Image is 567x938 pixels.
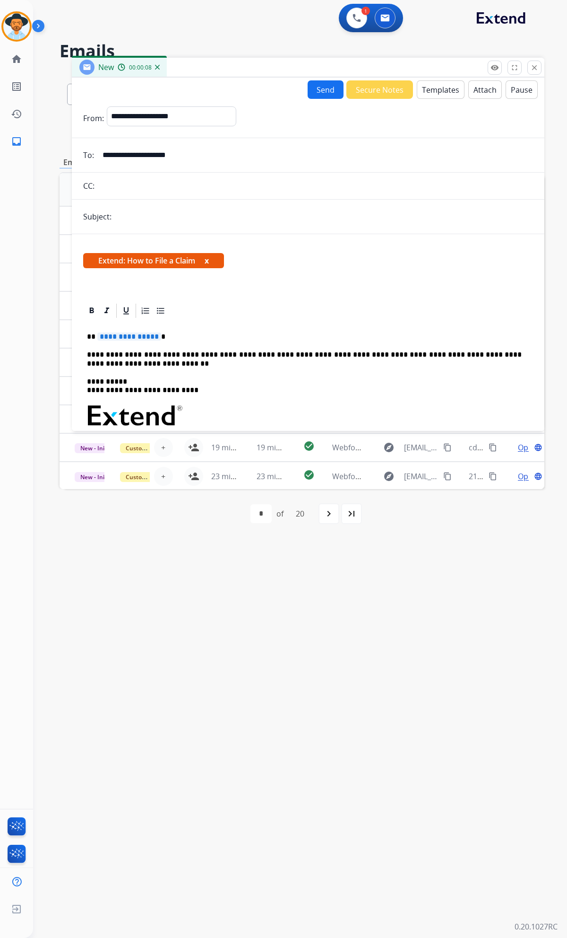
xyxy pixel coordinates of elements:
[129,64,152,71] span: 00:00:08
[510,63,519,72] mat-icon: fullscreen
[443,443,452,452] mat-icon: content_copy
[154,467,173,486] button: +
[11,81,22,92] mat-icon: list_alt
[257,471,311,482] span: 23 minutes ago
[468,80,502,99] button: Attach
[60,42,544,61] h2: Emails
[489,443,497,452] mat-icon: content_copy
[3,13,30,40] img: avatar
[154,304,168,318] div: Bullet List
[83,149,94,161] p: To:
[257,442,311,453] span: 19 minutes ago
[120,443,181,453] span: Customer Support
[75,472,119,482] span: New - Initial
[361,7,370,15] div: 1
[404,471,438,482] span: [EMAIL_ADDRESS][DOMAIN_NAME]
[83,113,104,124] p: From:
[98,62,114,72] span: New
[383,471,395,482] mat-icon: explore
[383,442,395,453] mat-icon: explore
[346,80,413,99] button: Secure Notes
[161,442,165,453] span: +
[83,180,94,192] p: CC:
[303,469,315,481] mat-icon: check_circle
[489,472,497,481] mat-icon: content_copy
[138,304,153,318] div: Ordered List
[332,442,546,453] span: Webform from [EMAIL_ADDRESS][DOMAIN_NAME] on [DATE]
[154,438,173,457] button: +
[303,440,315,452] mat-icon: check_circle
[534,472,542,481] mat-icon: language
[11,136,22,147] mat-icon: inbox
[205,255,209,266] button: x
[83,211,112,222] p: Subject:
[346,508,357,519] mat-icon: last_page
[161,471,165,482] span: +
[211,442,266,453] span: 19 minutes ago
[515,921,558,932] p: 0.20.1027RC
[443,472,452,481] mat-icon: content_copy
[276,508,283,519] div: of
[100,304,114,318] div: Italic
[308,80,344,99] button: Send
[506,80,538,99] button: Pause
[332,471,546,482] span: Webform from [EMAIL_ADDRESS][DOMAIN_NAME] on [DATE]
[530,63,539,72] mat-icon: close
[85,304,99,318] div: Bold
[120,472,181,482] span: Customer Support
[60,157,110,168] p: Emails (191)
[518,442,537,453] span: Open
[11,53,22,65] mat-icon: home
[75,443,119,453] span: New - Initial
[288,504,312,523] div: 20
[211,471,266,482] span: 23 minutes ago
[83,253,224,268] span: Extend: How to File a Claim
[188,471,199,482] mat-icon: person_add
[518,471,537,482] span: Open
[11,108,22,120] mat-icon: history
[323,508,335,519] mat-icon: navigate_next
[417,80,464,99] button: Templates
[490,63,499,72] mat-icon: remove_red_eye
[534,443,542,452] mat-icon: language
[119,304,133,318] div: Underline
[188,442,199,453] mat-icon: person_add
[404,442,438,453] span: [EMAIL_ADDRESS][DOMAIN_NAME]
